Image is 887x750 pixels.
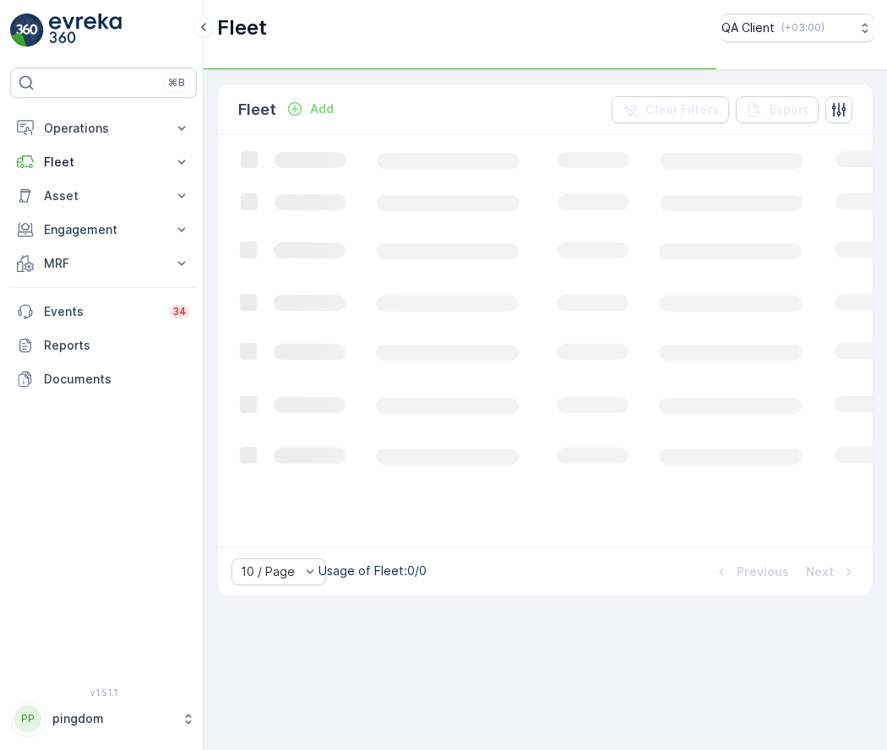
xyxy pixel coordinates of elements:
[10,247,197,280] button: MRF
[770,101,808,118] p: Export
[14,705,41,732] div: PP
[10,14,44,47] img: logo
[44,154,163,171] p: Fleet
[737,563,789,580] p: Previous
[612,96,729,123] button: Clear Filters
[10,295,197,329] a: Events34
[10,362,197,396] a: Documents
[10,687,197,698] span: v 1.51.1
[645,101,719,118] p: Clear Filters
[721,19,775,36] p: QA Client
[10,111,197,145] button: Operations
[44,371,190,388] p: Documents
[711,562,791,582] button: Previous
[168,76,185,90] p: ⌘B
[10,213,197,247] button: Engagement
[10,329,197,362] a: Reports
[280,99,340,119] button: Add
[318,562,427,579] p: Usage of Fleet : 0/0
[49,14,122,47] img: logo_light-DOdMpM7g.png
[721,14,873,42] button: QA Client(+03:00)
[172,305,187,318] p: 34
[44,221,163,238] p: Engagement
[781,21,824,35] p: ( +03:00 )
[310,101,334,117] p: Add
[10,145,197,179] button: Fleet
[804,562,859,582] button: Next
[217,14,267,41] p: Fleet
[736,96,819,123] button: Export
[44,120,163,137] p: Operations
[10,179,197,213] button: Asset
[52,710,173,727] p: pingdom
[44,303,159,320] p: Events
[44,337,190,354] p: Reports
[238,98,276,122] p: Fleet
[44,255,163,272] p: MRF
[10,701,197,736] button: PPpingdom
[806,563,834,580] p: Next
[44,187,163,204] p: Asset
